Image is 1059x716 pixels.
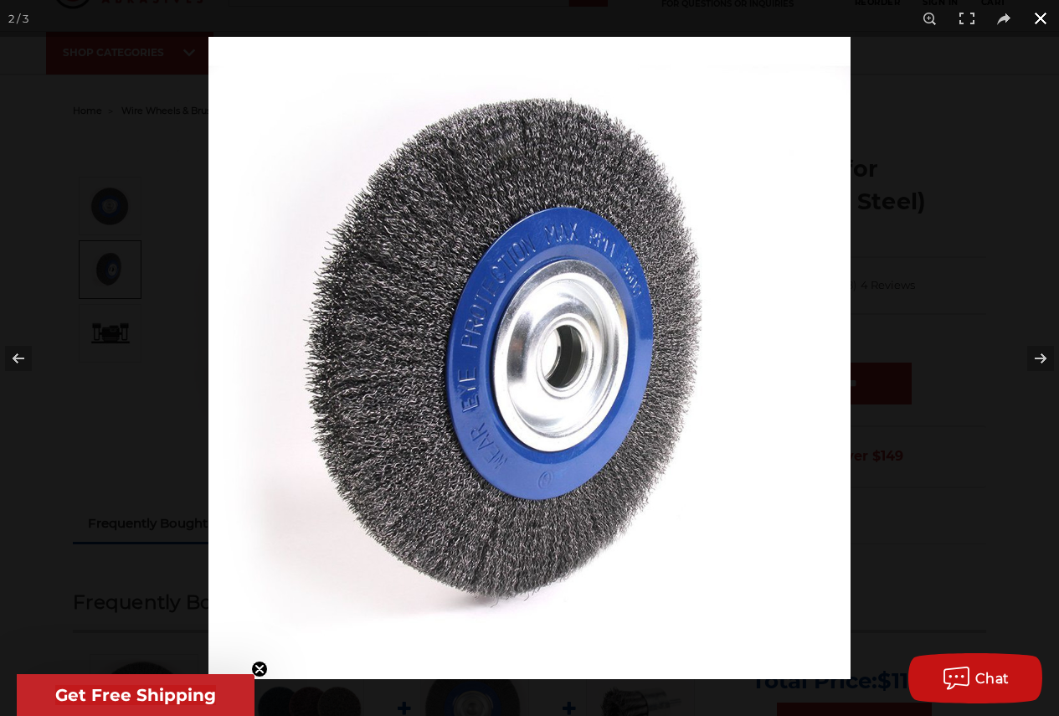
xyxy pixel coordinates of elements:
[55,685,216,705] span: Get Free Shipping
[208,37,851,679] img: Crimped_Wire_Wheel_183040B_2__62656.1570197274.jpg
[1000,317,1059,400] button: Next (arrow right)
[17,674,254,716] div: Get Free ShippingClose teaser
[975,671,1010,687] span: Chat
[251,661,268,677] button: Close teaser
[908,653,1042,703] button: Chat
